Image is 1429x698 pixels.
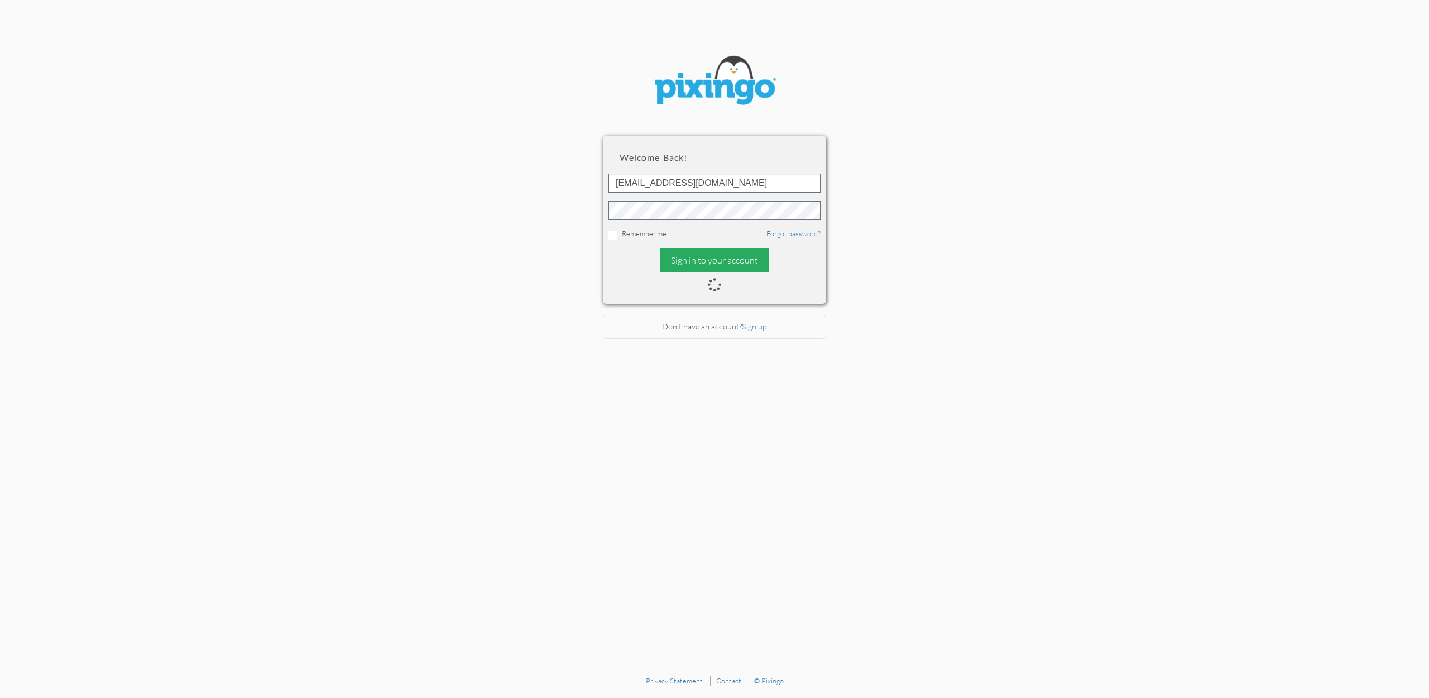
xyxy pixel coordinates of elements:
a: Contact [716,676,741,685]
div: Sign in to your account [660,248,769,272]
a: Forgot password? [766,229,821,238]
h2: Welcome back! [620,152,809,162]
a: Sign up [742,322,767,331]
img: pixingo logo [648,50,781,113]
a: Privacy Statement [646,676,703,685]
div: Don't have an account? [603,315,826,339]
div: Remember me [608,228,821,240]
input: ID or Email [608,174,821,193]
a: © Pixingo [754,676,784,685]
